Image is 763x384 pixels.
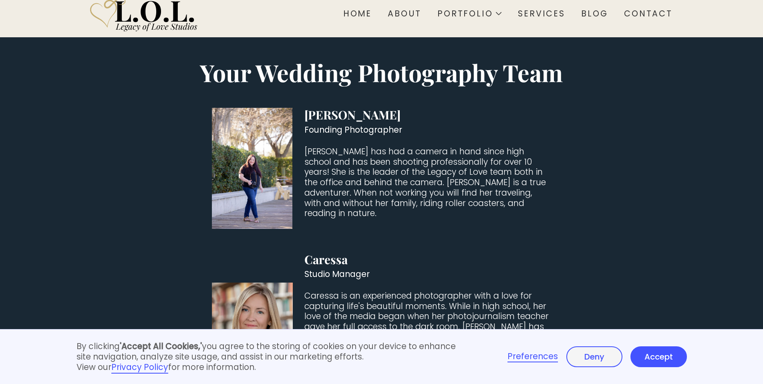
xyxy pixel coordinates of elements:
div: Portfolio [437,10,493,18]
div: Founding Photographer [304,125,551,135]
div: Services [518,8,565,19]
h3: Caressa [304,253,551,266]
p: [PERSON_NAME] has had a camera in hand since high school and has been shooting professionally for... [304,146,551,218]
h3: [PERSON_NAME] [304,108,551,121]
div: Studio Manager [304,269,551,279]
div: About [388,8,421,19]
a: Preferences [507,351,558,362]
h2: Your Wedding Photography Team [127,61,636,85]
p: Caressa is an experienced photographer with a love for capturing life's beautiful moments. While ... [304,291,551,373]
a: Deny [566,346,622,367]
div: Contact [624,8,672,19]
div: Blog [581,8,608,19]
a: Accept [630,346,686,367]
a: Privacy Policy [111,361,168,374]
div: Home [343,8,372,19]
img: Michele of Legacy of Love Studios. [212,108,292,228]
div: By clicking you agree to the storing of cookies on your device to enhance site navigation, analyz... [77,341,493,372]
strong: 'Accept All Cookies,' [120,340,202,352]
